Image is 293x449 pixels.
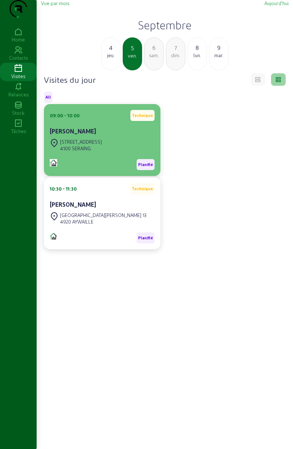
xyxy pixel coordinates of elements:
[41,0,69,6] span: Vue par mois
[209,52,228,59] div: mar.
[60,218,146,225] div: 4920 AYWAILLE
[60,145,102,152] div: 4100 SERAING
[145,52,163,59] div: sam.
[166,52,185,59] div: dim.
[138,162,153,167] span: Planifié
[138,235,153,240] span: Planifié
[166,43,185,52] div: 7
[264,0,289,6] span: Aujourd'hui
[60,212,146,218] div: [GEOGRAPHIC_DATA][PERSON_NAME] 13
[50,232,57,240] img: CIME
[188,43,207,52] div: 8
[188,52,207,59] div: lun.
[123,52,141,59] div: ven.
[60,139,102,145] div: [STREET_ADDRESS]
[101,52,120,59] div: jeu.
[145,43,163,52] div: 6
[50,185,77,192] div: 10:30 - 11:30
[123,44,141,52] div: 5
[132,113,153,118] span: Technique
[209,43,228,52] div: 9
[132,186,153,191] span: Technique
[50,201,96,208] cam-card-title: [PERSON_NAME]
[50,159,57,166] img: CIME
[101,43,120,52] div: 4
[50,128,96,135] cam-card-title: [PERSON_NAME]
[41,18,289,32] h2: Septembre
[45,95,51,100] span: All
[50,112,79,119] div: 09:00 - 10:00
[44,74,96,85] h4: Visites du jour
